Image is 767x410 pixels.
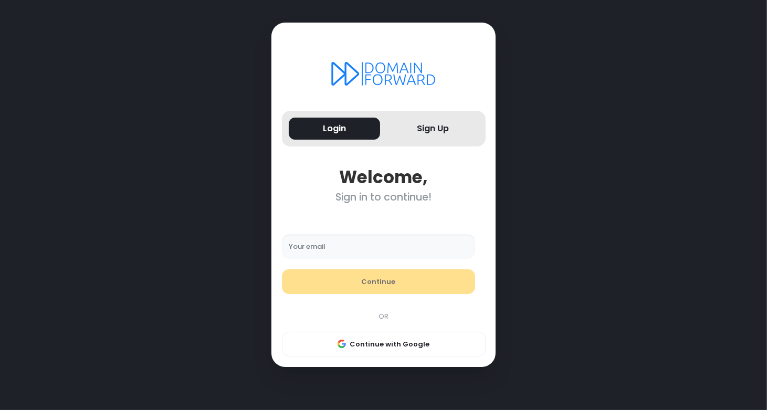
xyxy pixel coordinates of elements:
[282,332,486,357] button: Continue with Google
[277,311,491,322] div: OR
[387,118,479,140] button: Sign Up
[282,191,486,203] div: Sign in to continue!
[282,167,486,187] div: Welcome,
[289,118,381,140] button: Login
